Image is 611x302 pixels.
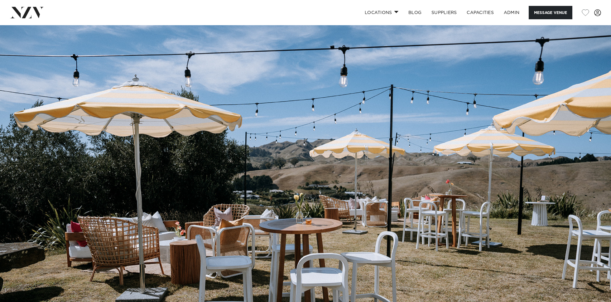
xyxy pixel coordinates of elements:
[499,6,524,19] a: ADMIN
[360,6,403,19] a: Locations
[403,6,426,19] a: BLOG
[462,6,499,19] a: Capacities
[529,6,572,19] button: Message Venue
[10,7,44,18] img: nzv-logo.png
[426,6,462,19] a: SUPPLIERS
